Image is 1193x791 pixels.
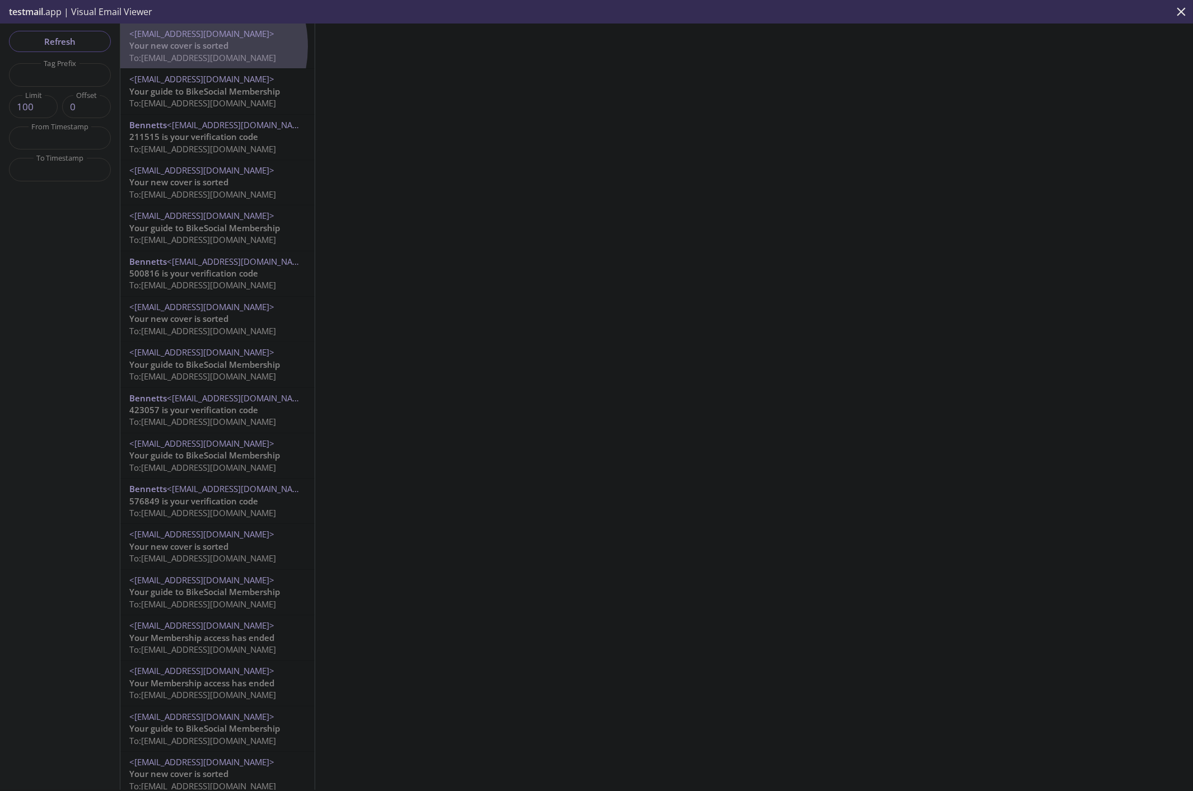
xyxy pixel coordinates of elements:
span: Bennetts [129,256,167,267]
div: <[EMAIL_ADDRESS][DOMAIN_NAME]>Your Membership access has endedTo:[EMAIL_ADDRESS][DOMAIN_NAME] [120,615,315,660]
span: <[EMAIL_ADDRESS][DOMAIN_NAME]> [129,438,274,449]
div: <[EMAIL_ADDRESS][DOMAIN_NAME]>Your guide to BikeSocial MembershipTo:[EMAIL_ADDRESS][DOMAIN_NAME] [120,342,315,387]
span: To: [EMAIL_ADDRESS][DOMAIN_NAME] [129,598,276,610]
span: 500816 is your verification code [129,268,258,279]
span: Your new cover is sorted [129,313,228,324]
span: To: [EMAIL_ADDRESS][DOMAIN_NAME] [129,507,276,518]
span: To: [EMAIL_ADDRESS][DOMAIN_NAME] [129,234,276,245]
span: 211515 is your verification code [129,131,258,142]
div: <[EMAIL_ADDRESS][DOMAIN_NAME]>Your new cover is sortedTo:[EMAIL_ADDRESS][DOMAIN_NAME] [120,524,315,569]
div: <[EMAIL_ADDRESS][DOMAIN_NAME]>Your guide to BikeSocial MembershipTo:[EMAIL_ADDRESS][DOMAIN_NAME] [120,69,315,114]
span: To: [EMAIL_ADDRESS][DOMAIN_NAME] [129,644,276,655]
span: To: [EMAIL_ADDRESS][DOMAIN_NAME] [129,689,276,700]
span: Your new cover is sorted [129,176,228,188]
span: <[EMAIL_ADDRESS][DOMAIN_NAME]> [167,483,312,494]
span: Your guide to BikeSocial Membership [129,222,280,233]
span: Your new cover is sorted [129,40,228,51]
span: Your Membership access has ended [129,677,274,689]
div: <[EMAIL_ADDRESS][DOMAIN_NAME]>Your guide to BikeSocial MembershipTo:[EMAIL_ADDRESS][DOMAIN_NAME] [120,205,315,250]
span: <[EMAIL_ADDRESS][DOMAIN_NAME]> [167,119,312,130]
span: 576849 is your verification code [129,495,258,507]
span: <[EMAIL_ADDRESS][DOMAIN_NAME]> [129,665,274,676]
span: Bennetts [129,119,167,130]
div: <[EMAIL_ADDRESS][DOMAIN_NAME]>Your new cover is sortedTo:[EMAIL_ADDRESS][DOMAIN_NAME] [120,24,315,68]
span: Your guide to BikeSocial Membership [129,359,280,370]
span: To: [EMAIL_ADDRESS][DOMAIN_NAME] [129,189,276,200]
span: testmail [9,6,43,18]
span: <[EMAIL_ADDRESS][DOMAIN_NAME]> [129,711,274,722]
span: <[EMAIL_ADDRESS][DOMAIN_NAME]> [129,73,274,85]
span: <[EMAIL_ADDRESS][DOMAIN_NAME]> [129,574,274,586]
div: <[EMAIL_ADDRESS][DOMAIN_NAME]>Your guide to BikeSocial MembershipTo:[EMAIL_ADDRESS][DOMAIN_NAME] [120,706,315,751]
div: Bennetts<[EMAIL_ADDRESS][DOMAIN_NAME]>500816 is your verification codeTo:[EMAIL_ADDRESS][DOMAIN_N... [120,251,315,296]
span: To: [EMAIL_ADDRESS][DOMAIN_NAME] [129,553,276,564]
span: To: [EMAIL_ADDRESS][DOMAIN_NAME] [129,371,276,382]
span: <[EMAIL_ADDRESS][DOMAIN_NAME]> [167,392,312,404]
span: Refresh [18,34,102,49]
span: Your guide to BikeSocial Membership [129,723,280,734]
span: <[EMAIL_ADDRESS][DOMAIN_NAME]> [129,28,274,39]
span: <[EMAIL_ADDRESS][DOMAIN_NAME]> [129,347,274,358]
span: Your guide to BikeSocial Membership [129,86,280,97]
span: To: [EMAIL_ADDRESS][DOMAIN_NAME] [129,52,276,63]
div: Bennetts<[EMAIL_ADDRESS][DOMAIN_NAME]>423057 is your verification codeTo:[EMAIL_ADDRESS][DOMAIN_N... [120,388,315,433]
span: <[EMAIL_ADDRESS][DOMAIN_NAME]> [129,301,274,312]
span: To: [EMAIL_ADDRESS][DOMAIN_NAME] [129,279,276,291]
span: <[EMAIL_ADDRESS][DOMAIN_NAME]> [167,256,312,267]
div: <[EMAIL_ADDRESS][DOMAIN_NAME]>Your guide to BikeSocial MembershipTo:[EMAIL_ADDRESS][DOMAIN_NAME] [120,570,315,615]
span: Your new cover is sorted [129,768,228,779]
div: Bennetts<[EMAIL_ADDRESS][DOMAIN_NAME]>211515 is your verification codeTo:[EMAIL_ADDRESS][DOMAIN_N... [120,115,315,160]
span: <[EMAIL_ADDRESS][DOMAIN_NAME]> [129,528,274,540]
div: <[EMAIL_ADDRESS][DOMAIN_NAME]>Your new cover is sortedTo:[EMAIL_ADDRESS][DOMAIN_NAME] [120,297,315,341]
div: <[EMAIL_ADDRESS][DOMAIN_NAME]>Your new cover is sortedTo:[EMAIL_ADDRESS][DOMAIN_NAME] [120,160,315,205]
span: To: [EMAIL_ADDRESS][DOMAIN_NAME] [129,325,276,336]
span: To: [EMAIL_ADDRESS][DOMAIN_NAME] [129,462,276,473]
span: To: [EMAIL_ADDRESS][DOMAIN_NAME] [129,143,276,155]
span: Bennetts [129,392,167,404]
span: To: [EMAIL_ADDRESS][DOMAIN_NAME] [129,735,276,746]
span: <[EMAIL_ADDRESS][DOMAIN_NAME]> [129,210,274,221]
span: <[EMAIL_ADDRESS][DOMAIN_NAME]> [129,620,274,631]
span: Your Membership access has ended [129,632,274,643]
span: To: [EMAIL_ADDRESS][DOMAIN_NAME] [129,97,276,109]
button: Refresh [9,31,111,52]
div: <[EMAIL_ADDRESS][DOMAIN_NAME]>Your Membership access has endedTo:[EMAIL_ADDRESS][DOMAIN_NAME] [120,661,315,705]
span: 423057 is your verification code [129,404,258,415]
span: <[EMAIL_ADDRESS][DOMAIN_NAME]> [129,756,274,767]
span: Bennetts [129,483,167,494]
span: <[EMAIL_ADDRESS][DOMAIN_NAME]> [129,165,274,176]
span: Your guide to BikeSocial Membership [129,586,280,597]
span: Your guide to BikeSocial Membership [129,450,280,461]
div: <[EMAIL_ADDRESS][DOMAIN_NAME]>Your guide to BikeSocial MembershipTo:[EMAIL_ADDRESS][DOMAIN_NAME] [120,433,315,478]
div: Bennetts<[EMAIL_ADDRESS][DOMAIN_NAME]>576849 is your verification codeTo:[EMAIL_ADDRESS][DOMAIN_N... [120,479,315,523]
span: Your new cover is sorted [129,541,228,552]
span: To: [EMAIL_ADDRESS][DOMAIN_NAME] [129,416,276,427]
